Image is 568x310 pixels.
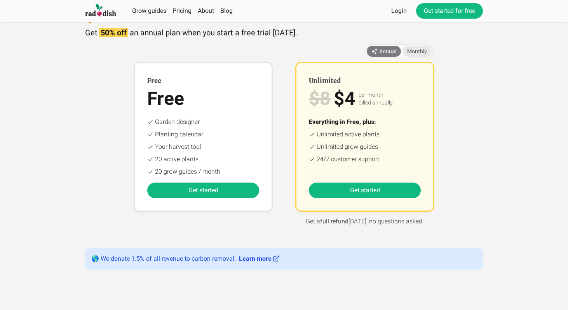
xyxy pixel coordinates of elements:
a: Login [391,6,407,16]
span: 20 grow guides / month [155,167,220,176]
a: Learn more [239,254,280,263]
span: 20 active plants [155,155,199,164]
span: 24/7 customer support [317,155,379,164]
span: Annual [371,47,396,55]
span: Your harvest tool [155,142,201,152]
a: Grow guides [132,7,166,14]
div: $8 [309,89,331,108]
a: About [198,7,214,14]
span: Garden designer [155,117,200,127]
a: Get started [309,183,421,198]
a: Pricing [172,7,192,14]
span: 50% off [99,28,128,37]
a: Blog [220,7,233,14]
button: AnnualMonthly [365,44,433,58]
span: Get an annual plan when you start a free trial [DATE]. [85,28,297,37]
img: Raddish company logo [85,3,116,18]
span: full refund [320,218,348,225]
div: Free [147,75,259,86]
span: Everything in Free, plus: [309,118,376,125]
div: $4 [334,89,355,108]
div: Free [147,89,259,108]
a: Get started for free [416,3,483,19]
span: Unlimited grow guides [317,142,378,152]
div: per month [359,91,393,99]
div: Unlimited [309,75,421,86]
div: billed annually [359,99,393,106]
span: 🌎 We donate 1.5% of all revenue to carbon removal. [91,255,236,262]
span: Planting calendar [155,130,203,139]
div: Get a [DATE], no questions asked. [296,211,433,260]
span: Unlimited active plants [317,130,380,139]
a: Get started [147,183,259,198]
span: Monthly [407,48,427,54]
